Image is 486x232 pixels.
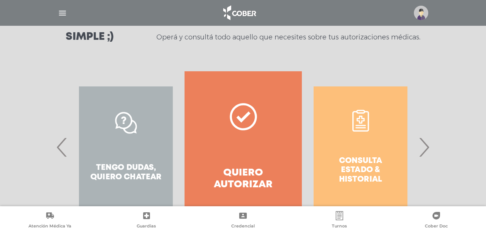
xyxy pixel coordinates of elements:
span: Credencial [231,223,255,230]
span: Turnos [332,223,347,230]
a: Atención Médica Ya [2,211,98,230]
img: Cober_menu-lines-white.svg [58,8,67,18]
span: Cober Doc [425,223,448,230]
span: Guardias [137,223,156,230]
a: Guardias [98,211,194,230]
span: Previous [55,127,69,168]
span: Atención Médica Ya [28,223,71,230]
a: Cober Doc [388,211,484,230]
img: logo_cober_home-white.png [219,4,259,22]
a: Quiero autorizar [185,71,302,223]
h3: Simple ;) [66,32,114,42]
h4: Quiero autorizar [198,167,288,191]
span: Next [417,127,431,168]
p: Operá y consultá todo aquello que necesites sobre tus autorizaciones médicas. [156,33,420,42]
a: Turnos [291,211,388,230]
a: Credencial [195,211,291,230]
img: profile-placeholder.svg [414,6,428,20]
